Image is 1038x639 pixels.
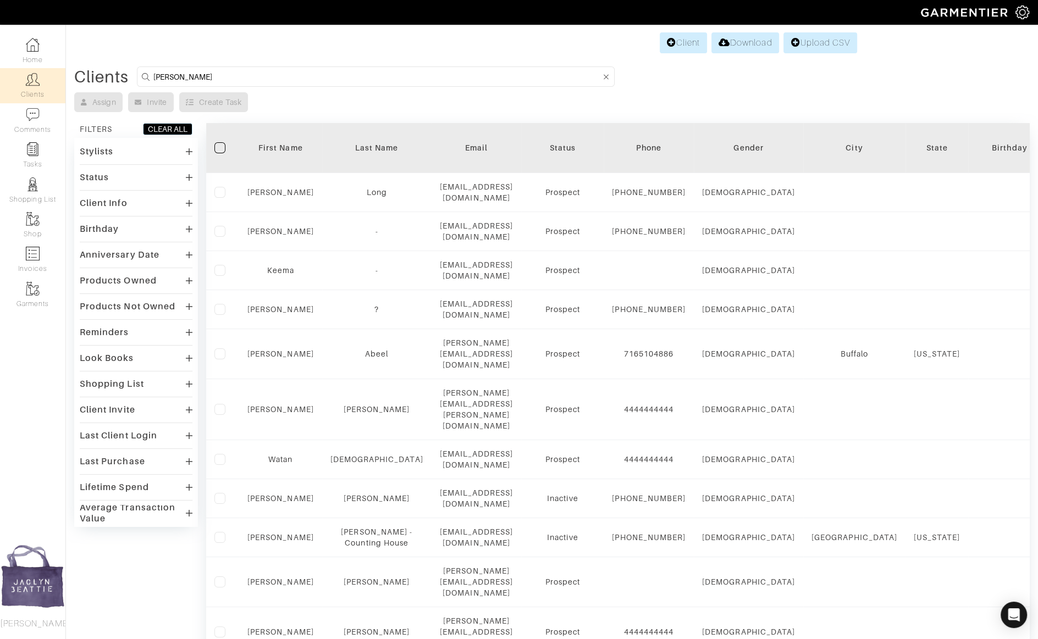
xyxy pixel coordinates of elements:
div: [DEMOGRAPHIC_DATA] [702,226,795,237]
div: FILTERS [80,124,112,135]
a: Abeel [365,349,388,358]
div: Look Books [80,353,134,364]
img: clients-icon-6bae9207a08558b7cb47a8932f037763ab4055f8c8b6bfacd5dc20c3e0201464.png [26,73,40,86]
a: Upload CSV [783,32,857,53]
div: Phone [612,142,686,153]
div: 4444444444 [612,404,686,415]
div: [DEMOGRAPHIC_DATA] [702,404,795,415]
a: [PERSON_NAME] - Counting House [341,527,412,547]
div: [DEMOGRAPHIC_DATA] [702,187,795,198]
a: [PERSON_NAME] [247,188,314,197]
div: [EMAIL_ADDRESS][DOMAIN_NAME] [440,448,514,470]
a: Client [660,32,707,53]
a: [PERSON_NAME] [247,533,314,542]
div: Shopping List [80,379,144,390]
img: reminder-icon-8004d30b9f0a5d33ae49ab947aed9ed385cf756f9e5892f1edd6e32f2345188e.png [26,142,40,156]
div: [PHONE_NUMBER] [612,304,686,315]
img: garments-icon-b7da505a4dc4fd61783c78ac3ca0ef83fa9d6f193b1c9dc38574b1d14d53ca28.png [26,282,40,296]
div: Products Owned [80,275,157,286]
div: [DEMOGRAPHIC_DATA] [702,348,795,359]
div: [GEOGRAPHIC_DATA] [811,532,897,543]
div: Anniversary Date [80,249,159,260]
a: [PERSON_NAME] [344,627,410,636]
div: 4444444444 [612,626,686,637]
img: stylists-icon-eb353228a002819b7ec25b43dbf5f0378dd9e0616d9560372ff212230b889e62.png [26,177,40,191]
div: [PHONE_NUMBER] [612,226,686,237]
div: Prospect [529,454,595,465]
a: [PERSON_NAME] [247,305,314,314]
a: [PERSON_NAME] [344,577,410,586]
div: Buffalo [811,348,897,359]
a: [PERSON_NAME] [247,577,314,586]
a: - [376,266,378,275]
div: Prospect [529,348,595,359]
div: Products Not Owned [80,301,175,312]
div: Open Intercom Messenger [1001,602,1027,628]
div: Prospect [529,187,595,198]
div: 4444444444 [612,454,686,465]
a: ? [374,305,379,314]
div: 7165104886 [612,348,686,359]
div: Clients [74,71,129,82]
a: [PERSON_NAME] [247,627,314,636]
img: comment-icon-a0a6a9ef722e966f86d9cbdc48e553b5cf19dbc54f86b18d962a5391bc8f6eb6.png [26,108,40,121]
div: [EMAIL_ADDRESS][DOMAIN_NAME] [440,259,514,281]
div: Prospect [529,576,595,587]
a: Long [367,188,387,197]
a: [PERSON_NAME] [344,494,410,503]
div: Prospect [529,304,595,315]
a: [PERSON_NAME] [344,405,410,414]
img: dashboard-icon-dbcd8f5a0b271acd01030246c82b418ddd0df26cd7fceb0bd07c9910d44c42f6.png [26,38,40,52]
div: Birthday [80,224,119,235]
th: Toggle SortBy [521,123,604,173]
div: [PHONE_NUMBER] [612,493,686,504]
img: gear-icon-white-bd11855cb880d31180b6d7d6211b90ccbf57a29d726f0c71d8c61bd08dd39cc2.png [1015,5,1029,19]
div: [PHONE_NUMBER] [612,187,686,198]
div: Reminders [80,327,129,338]
div: State [914,142,960,153]
th: Toggle SortBy [694,123,803,173]
a: - [376,227,378,236]
div: Lifetime Spend [80,482,149,493]
div: Last Name [330,142,423,153]
div: Average Transaction Value [80,502,186,524]
div: [US_STATE] [914,532,960,543]
button: CLEAR ALL [143,123,192,135]
div: [DEMOGRAPHIC_DATA] [702,532,795,543]
img: garmentier-logo-header-white-b43fb05a5012e4ada735d5af1a66efaba907eab6374d6393d1fbf88cb4ef424d.png [915,3,1015,22]
div: Prospect [529,404,595,415]
div: CLEAR ALL [148,124,187,135]
a: Download [711,32,779,53]
a: [PERSON_NAME] [247,494,314,503]
a: Watan [268,455,292,464]
div: Inactive [529,493,595,504]
div: Gender [702,142,795,153]
div: Last Client Login [80,430,157,441]
div: Prospect [529,265,595,276]
div: Prospect [529,626,595,637]
img: orders-icon-0abe47150d42831381b5fb84f609e132dff9fe21cb692f30cb5eec754e2cba89.png [26,247,40,260]
a: [PERSON_NAME] [247,227,314,236]
div: Prospect [529,226,595,237]
div: [DEMOGRAPHIC_DATA] [702,454,795,465]
div: [PERSON_NAME][EMAIL_ADDRESS][DOMAIN_NAME] [440,337,514,370]
div: First Name [247,142,314,153]
input: Search by name, email, phone, city, or state [153,70,601,84]
div: Client Info [80,198,128,209]
div: City [811,142,897,153]
div: [DEMOGRAPHIC_DATA] [702,626,795,637]
th: Toggle SortBy [239,123,322,173]
div: Last Purchase [80,456,145,467]
div: [EMAIL_ADDRESS][DOMAIN_NAME] [440,526,514,548]
a: [PERSON_NAME] [247,349,314,358]
a: [DEMOGRAPHIC_DATA] [330,455,423,464]
a: Keema [267,266,294,275]
div: [PHONE_NUMBER] [612,532,686,543]
div: [PERSON_NAME][EMAIL_ADDRESS][PERSON_NAME][DOMAIN_NAME] [440,387,514,431]
div: [EMAIL_ADDRESS][DOMAIN_NAME] [440,487,514,509]
div: [DEMOGRAPHIC_DATA] [702,576,795,587]
a: [PERSON_NAME] [247,405,314,414]
div: Inactive [529,532,595,543]
div: Status [80,172,109,183]
div: [PERSON_NAME][EMAIL_ADDRESS][DOMAIN_NAME] [440,565,514,598]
